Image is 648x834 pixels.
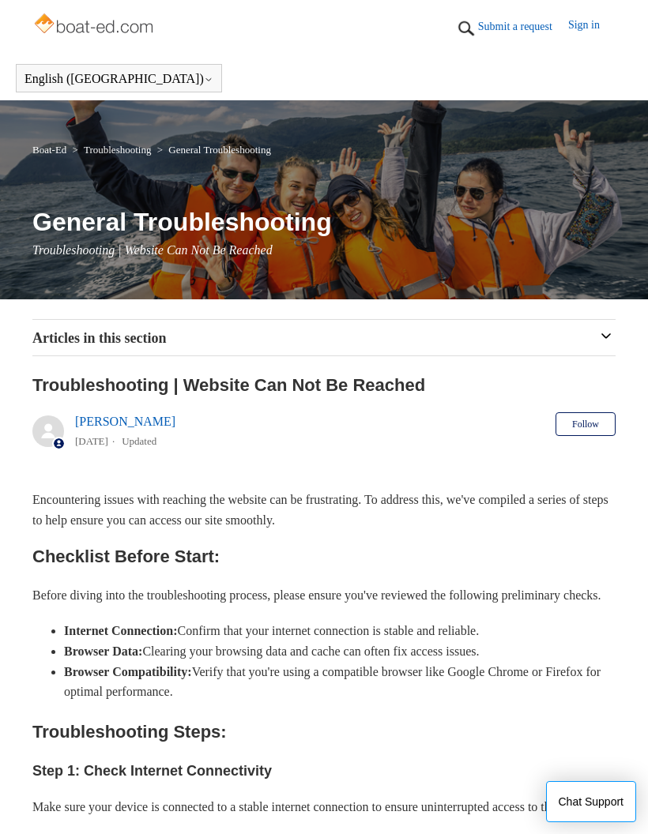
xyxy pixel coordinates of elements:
li: Boat-Ed [32,144,70,156]
li: Troubleshooting [70,144,154,156]
h2: Troubleshooting Steps: [32,718,616,746]
p: Before diving into the troubleshooting process, please ensure you've reviewed the following preli... [32,585,616,606]
p: Encountering issues with reaching the website can be frustrating. To address this, we've compiled... [32,490,616,530]
img: 01HZPCYTXV3JW8MJV9VD7EMK0H [454,17,478,40]
h1: General Troubleshooting [32,203,616,241]
time: 03/15/2024, 12:11 [75,435,108,447]
p: Make sure your device is connected to a stable internet connection to ensure uninterrupted access... [32,797,616,817]
a: Troubleshooting [84,144,151,156]
strong: Browser Data: [64,644,142,658]
h3: Step 1: Check Internet Connectivity [32,760,616,783]
a: General Troubleshooting [168,144,271,156]
li: Confirm that your internet connection is stable and reliable. [64,621,616,641]
strong: Internet Connection: [64,624,178,637]
h2: Troubleshooting | Website Can Not Be Reached [32,372,616,398]
button: Follow Article [556,412,616,436]
span: Troubleshooting | Website Can Not Be Reached [32,243,273,257]
button: Chat Support [546,781,637,822]
a: [PERSON_NAME] [75,415,175,428]
a: Boat-Ed [32,144,66,156]
li: Clearing your browsing data and cache can often fix access issues. [64,641,616,662]
h2: Checklist Before Start: [32,543,616,570]
img: Boat-Ed Help Center home page [32,9,158,41]
li: Verify that you're using a compatible browser like Google Chrome or Firefox for optimal performance. [64,662,616,702]
span: Articles in this section [32,330,166,346]
a: Sign in [568,17,616,40]
li: Updated [122,435,156,447]
a: Submit a request [478,18,568,35]
li: General Troubleshooting [154,144,271,156]
strong: Browser Compatibility: [64,665,192,678]
button: English ([GEOGRAPHIC_DATA]) [24,72,213,86]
